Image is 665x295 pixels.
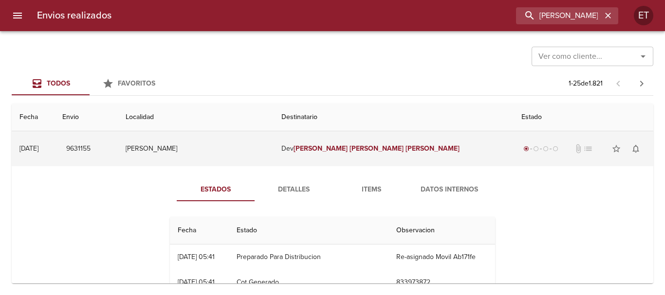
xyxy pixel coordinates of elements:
[12,72,167,95] div: Tabs Envios
[350,144,404,153] em: [PERSON_NAME]
[183,184,249,196] span: Estados
[514,104,653,131] th: Estado
[583,144,593,154] span: No tiene pedido asociado
[118,79,155,87] span: Favoritos
[626,139,646,158] button: Activar notificaciones
[516,7,602,24] input: buscar
[177,178,488,201] div: Tabs detalle de guia
[260,184,327,196] span: Detalles
[274,104,513,131] th: Destinatario
[406,144,460,153] em: [PERSON_NAME]
[294,144,348,153] em: [PERSON_NAME]
[229,270,388,295] td: Cot Generado
[388,244,495,270] td: Re-asignado Movil Ab171fe
[569,79,603,88] p: 1 - 25 de 1.821
[521,144,560,154] div: Generado
[338,184,405,196] span: Items
[47,79,70,87] span: Todos
[630,72,653,95] span: Pagina siguiente
[631,144,641,154] span: notifications_none
[118,104,274,131] th: Localidad
[19,144,38,153] div: [DATE]
[634,6,653,25] div: Abrir información de usuario
[178,253,215,261] div: [DATE] 05:41
[62,140,94,158] button: 9631155
[611,144,621,154] span: star_border
[553,146,558,152] span: radio_button_unchecked
[416,184,482,196] span: Datos Internos
[55,104,118,131] th: Envio
[12,104,55,131] th: Fecha
[229,244,388,270] td: Preparado Para Distribucion
[634,6,653,25] div: ET
[573,144,583,154] span: No tiene documentos adjuntos
[118,131,274,166] td: [PERSON_NAME]
[523,146,529,152] span: radio_button_checked
[388,217,495,244] th: Observacion
[178,278,215,286] div: [DATE] 05:41
[607,139,626,158] button: Agregar a favoritos
[229,217,388,244] th: Estado
[388,270,495,295] td: 833973872
[170,217,229,244] th: Fecha
[6,4,29,27] button: menu
[274,131,513,166] td: Dev
[607,78,630,88] span: Pagina anterior
[533,146,539,152] span: radio_button_unchecked
[37,8,111,23] h6: Envios realizados
[636,50,650,63] button: Abrir
[66,143,91,155] span: 9631155
[543,146,549,152] span: radio_button_unchecked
